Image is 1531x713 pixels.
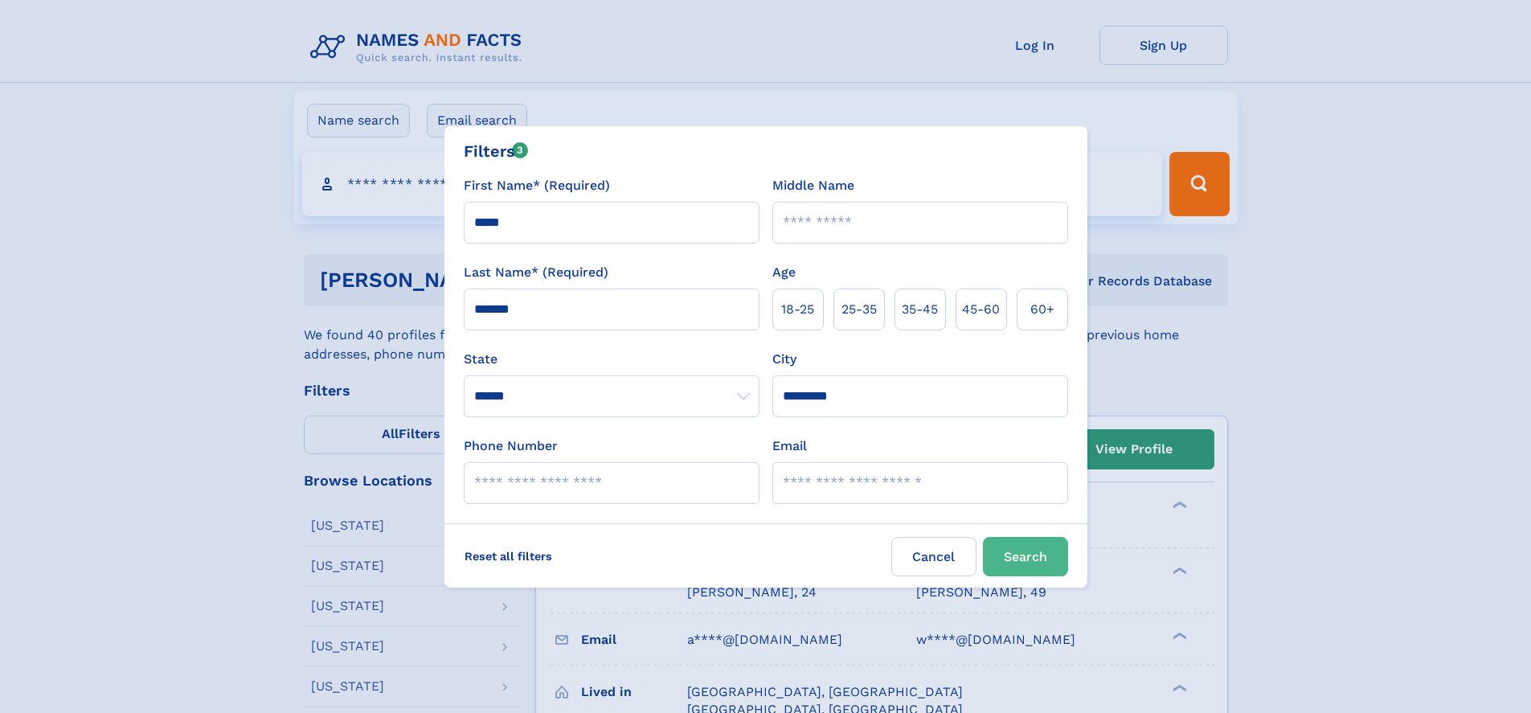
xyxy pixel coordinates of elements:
label: Reset all filters [454,537,563,576]
label: City [772,350,796,369]
label: Last Name* (Required) [464,263,608,282]
label: Phone Number [464,436,558,456]
label: Cancel [891,537,976,576]
label: Age [772,263,796,282]
span: 25‑35 [841,300,877,319]
label: First Name* (Required) [464,176,610,195]
span: 35‑45 [902,300,938,319]
label: State [464,350,759,369]
label: Middle Name [772,176,854,195]
div: Filters [464,139,529,163]
span: 60+ [1030,300,1054,319]
span: 45‑60 [962,300,1000,319]
label: Email [772,436,807,456]
span: 18‑25 [781,300,814,319]
button: Search [983,537,1068,576]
